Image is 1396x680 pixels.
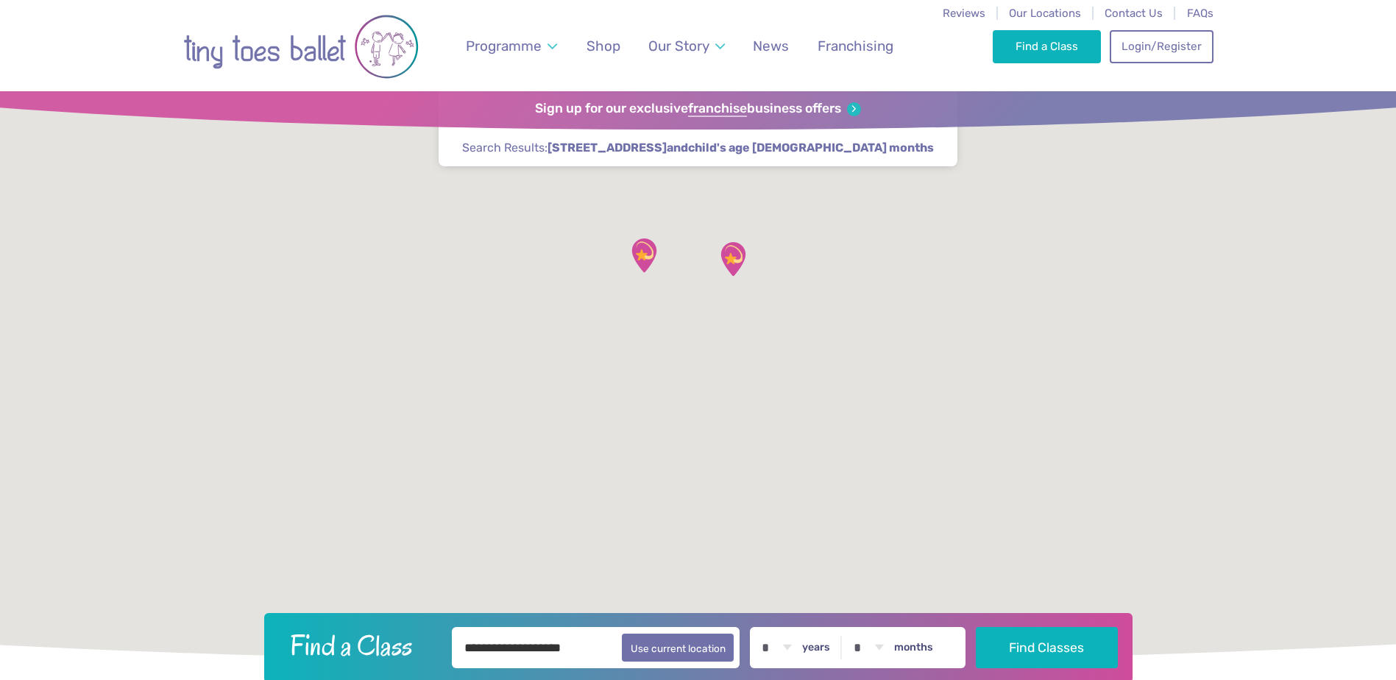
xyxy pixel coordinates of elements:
[894,641,933,654] label: months
[466,38,542,54] span: Programme
[278,627,442,664] h2: Find a Class
[648,38,709,54] span: Our Story
[818,38,893,54] span: Franchising
[548,141,934,155] strong: and
[548,140,667,156] span: [STREET_ADDRESS]
[641,29,731,63] a: Our Story
[1110,30,1213,63] a: Login/Register
[715,241,751,277] div: Westhill Community Centre
[943,7,985,20] a: Reviews
[746,29,796,63] a: News
[622,634,734,662] button: Use current location
[976,627,1118,668] button: Find Classes
[1105,7,1163,20] a: Contact Us
[579,29,627,63] a: Shop
[993,30,1101,63] a: Find a Class
[183,10,419,84] img: tiny toes ballet
[1009,7,1081,20] a: Our Locations
[802,641,830,654] label: years
[753,38,789,54] span: News
[535,101,861,117] a: Sign up for our exclusivefranchisebusiness offers
[587,38,620,54] span: Shop
[626,237,662,274] div: Christ Church
[810,29,900,63] a: Franchising
[458,29,564,63] a: Programme
[1187,7,1213,20] a: FAQs
[688,101,747,117] strong: franchise
[688,140,934,156] span: child's age [DEMOGRAPHIC_DATA] months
